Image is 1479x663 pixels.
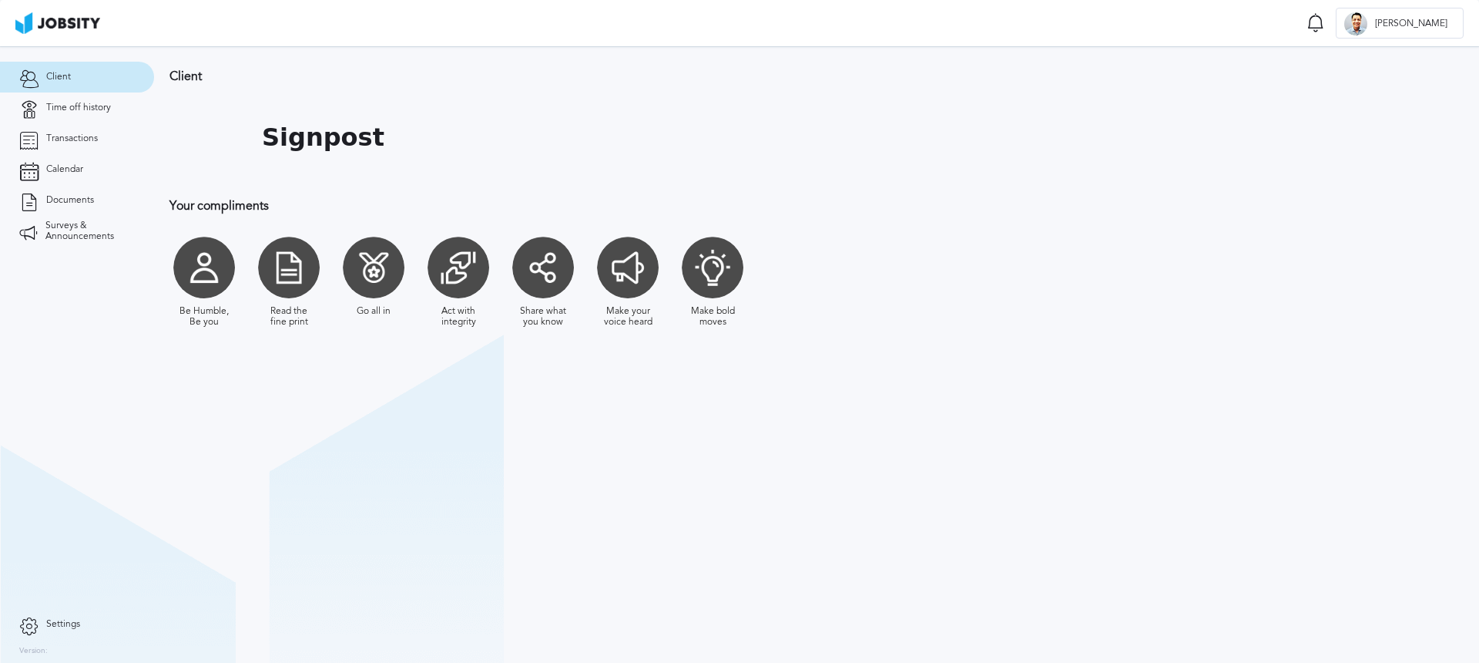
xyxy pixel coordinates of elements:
div: Go all in [357,306,391,317]
div: Read the fine print [262,306,316,328]
span: [PERSON_NAME] [1367,19,1455,29]
div: M [1344,12,1367,35]
span: Documents [46,195,94,206]
h1: Signpost [262,123,384,152]
div: Make your voice heard [601,306,655,328]
span: Surveys & Announcements [45,220,135,242]
span: Time off history [46,103,111,113]
img: ab4bad089aa723f57921c736e9817d99.png [15,12,100,34]
span: Transactions [46,133,98,144]
span: Client [46,72,71,82]
span: Settings [46,619,80,630]
label: Version: [19,647,48,656]
div: Share what you know [516,306,570,328]
h3: Client [169,69,1005,83]
h3: Your compliments [169,199,1005,213]
button: M[PERSON_NAME] [1336,8,1464,39]
div: Act with integrity [431,306,485,328]
div: Be Humble, Be you [177,306,231,328]
div: Make bold moves [686,306,739,328]
span: Calendar [46,164,83,175]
